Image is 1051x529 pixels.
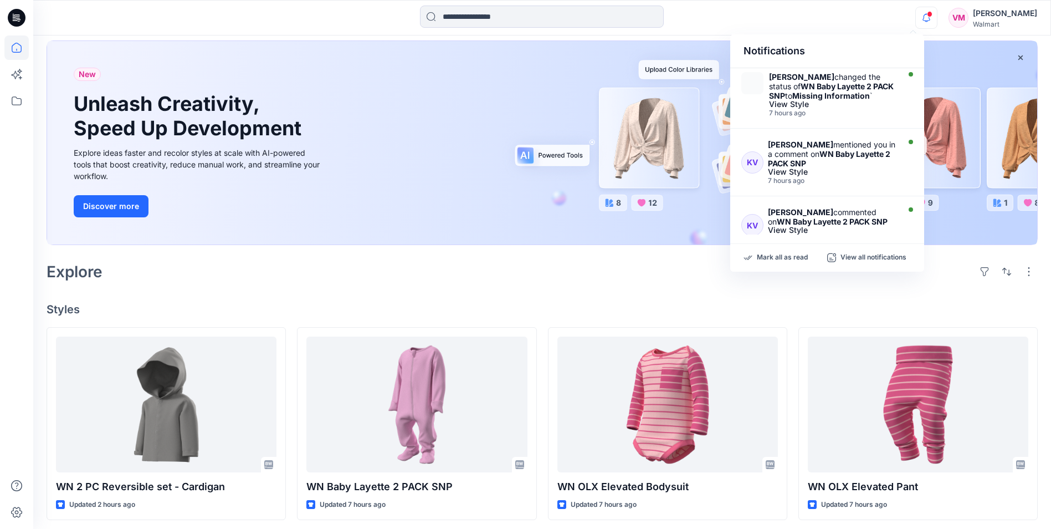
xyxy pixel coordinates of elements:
div: commented on [768,207,896,226]
p: WN OLX Elevated Bodysuit [557,479,778,495]
a: WN OLX Elevated Pant [808,337,1028,472]
a: WN 2 PC Reversible set - Cardigan [56,337,276,472]
div: View Style [768,168,896,176]
div: changed the status of to ` [769,72,896,100]
p: View all notifications [840,253,906,263]
h2: Explore [47,263,102,281]
div: [PERSON_NAME] [973,7,1037,20]
p: WN Baby Layette 2 PACK SNP [306,479,527,495]
div: View Style [768,226,896,234]
div: Explore ideas faster and recolor styles at scale with AI-powered tools that boost creativity, red... [74,147,323,182]
div: KV [741,151,763,174]
p: WN OLX Elevated Pant [808,479,1028,495]
button: Discover more [74,195,148,217]
div: Tuesday, September 23, 2025 04:57 [768,177,896,185]
p: Mark all as read [757,253,808,263]
h4: Styles [47,303,1038,316]
h1: Unleash Creativity, Speed Up Development [74,92,306,140]
strong: WN Baby Layette 2 PACK SNP [768,149,890,168]
p: WN 2 PC Reversible set - Cardigan [56,479,276,495]
div: Notifications [730,34,924,68]
p: Updated 2 hours ago [69,499,135,511]
strong: [PERSON_NAME] [769,72,834,82]
p: Updated 7 hours ago [320,499,386,511]
a: Discover more [74,195,323,217]
div: mentioned you in a comment on [768,140,896,168]
a: WN Baby Layette 2 PACK SNP [306,337,527,472]
div: Tuesday, September 23, 2025 04:57 [769,109,896,117]
strong: [PERSON_NAME] [768,207,833,217]
div: VM [949,8,968,28]
p: Updated 7 hours ago [571,499,637,511]
div: Walmart [973,20,1037,28]
img: Kristin Veit [741,72,763,94]
strong: WN Baby Layette 2 PACK SNP [777,217,888,226]
div: View Style [769,100,896,108]
div: KV [741,214,763,236]
strong: [PERSON_NAME] [768,140,833,149]
p: Updated 7 hours ago [821,499,887,511]
span: New [79,68,96,81]
strong: Missing Information [792,91,870,100]
a: WN OLX Elevated Bodysuit [557,337,778,472]
strong: WN Baby Layette 2 PACK SNP [769,82,894,100]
